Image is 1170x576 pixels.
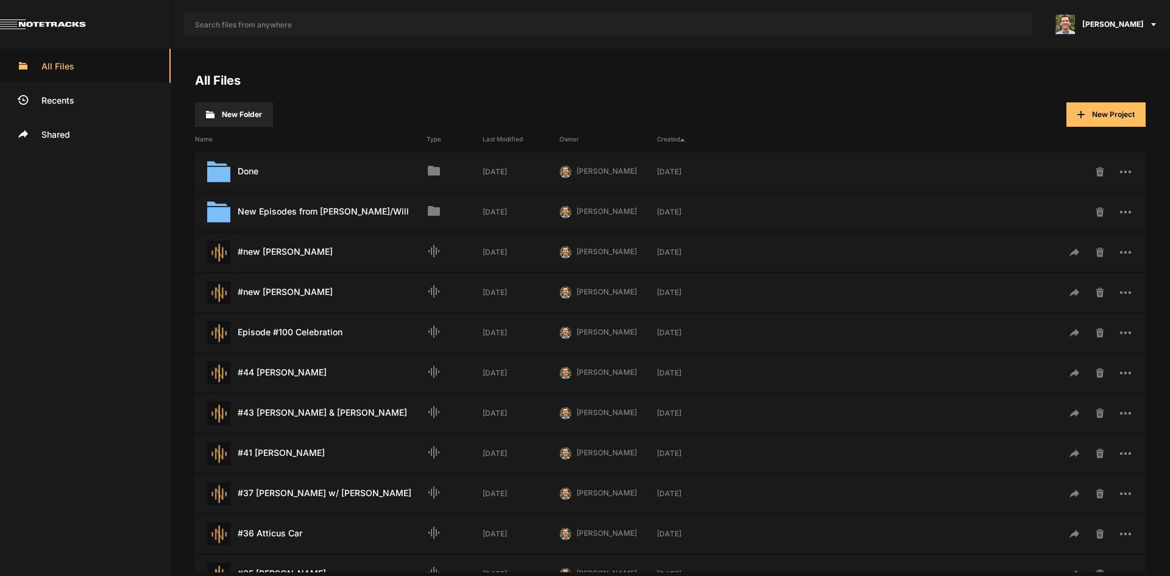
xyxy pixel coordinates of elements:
mat-icon: Folder [427,204,441,218]
div: [DATE] [483,287,559,298]
div: #41 [PERSON_NAME] [195,442,427,465]
div: [DATE] [483,368,559,379]
span: [PERSON_NAME] [576,448,637,457]
div: [DATE] [483,448,559,459]
img: 424769395311cb87e8bb3f69157a6d24 [559,206,572,218]
span: [PERSON_NAME] [576,247,637,256]
div: [DATE] [657,247,734,258]
span: [PERSON_NAME] [576,327,637,336]
div: [DATE] [483,166,559,177]
img: 424769395311cb87e8bb3f69157a6d24 [559,246,572,258]
span: [PERSON_NAME] [576,166,637,176]
span: [PERSON_NAME] [576,207,637,216]
mat-icon: Audio [427,324,441,339]
mat-icon: Folder [427,163,441,178]
img: 424769395311cb87e8bb3f69157a6d24 [559,407,572,419]
div: [DATE] [657,408,734,419]
span: [PERSON_NAME] [576,488,637,497]
a: All Files [195,73,241,88]
mat-icon: Audio [427,284,441,299]
div: [DATE] [657,327,734,338]
img: star-track.png [207,442,230,465]
div: #new [PERSON_NAME] [195,281,427,304]
div: Type [427,135,483,144]
div: [DATE] [657,368,734,379]
img: star-track.png [207,522,230,546]
mat-icon: Audio [427,364,441,379]
img: 424769395311cb87e8bb3f69157a6d24 [559,367,572,379]
button: New Project [1066,102,1146,127]
div: #new [PERSON_NAME] [195,241,427,264]
img: 424769395311cb87e8bb3f69157a6d24 [559,286,572,299]
img: star-track.png [207,482,230,505]
button: New Folder [195,102,273,127]
div: [DATE] [657,207,734,218]
img: star-track.png [207,241,230,264]
div: #37 [PERSON_NAME] w/ [PERSON_NAME] [195,482,427,505]
div: [DATE] [483,247,559,258]
img: 424769395311cb87e8bb3f69157a6d24 [1055,15,1075,34]
div: #36 Atticus Car [195,522,427,546]
span: [PERSON_NAME] [576,408,637,417]
img: star-track.png [207,321,230,344]
div: [DATE] [483,408,559,419]
div: #43 [PERSON_NAME] & [PERSON_NAME] [195,402,427,425]
input: Search files from anywhere [184,12,1032,37]
div: [DATE] [657,528,734,539]
div: Created [657,135,734,144]
mat-icon: Audio [427,445,441,460]
span: [PERSON_NAME] [576,287,637,296]
div: [DATE] [657,166,734,177]
div: Episode #100 Celebration [195,321,427,344]
div: Name [195,135,427,144]
img: star-track.png [207,402,230,425]
div: [DATE] [483,207,559,218]
img: folder.svg [207,201,230,224]
div: [DATE] [657,488,734,499]
span: New Project [1092,110,1135,119]
mat-icon: Audio [427,405,441,419]
img: star-track.png [207,361,230,385]
div: Owner [559,135,657,144]
div: [DATE] [483,488,559,499]
img: 424769395311cb87e8bb3f69157a6d24 [559,528,572,540]
div: [DATE] [483,327,559,338]
img: star-track.png [207,281,230,304]
div: Last Modified [483,135,559,144]
div: [DATE] [657,287,734,298]
img: 424769395311cb87e8bb3f69157a6d24 [559,166,572,178]
span: [PERSON_NAME] [1082,19,1144,30]
div: Done [195,160,427,183]
div: [DATE] [483,528,559,539]
div: New Episodes from [PERSON_NAME]/Will [195,201,427,224]
mat-icon: Audio [427,525,441,540]
div: #44 [PERSON_NAME] [195,361,427,385]
img: 424769395311cb87e8bb3f69157a6d24 [559,327,572,339]
mat-icon: Audio [427,244,441,258]
div: [DATE] [657,448,734,459]
img: 424769395311cb87e8bb3f69157a6d24 [559,488,572,500]
span: [PERSON_NAME] [576,368,637,377]
img: folder.svg [207,160,230,183]
span: [PERSON_NAME] [576,528,637,538]
mat-icon: Audio [427,485,441,500]
img: 424769395311cb87e8bb3f69157a6d24 [559,447,572,460]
